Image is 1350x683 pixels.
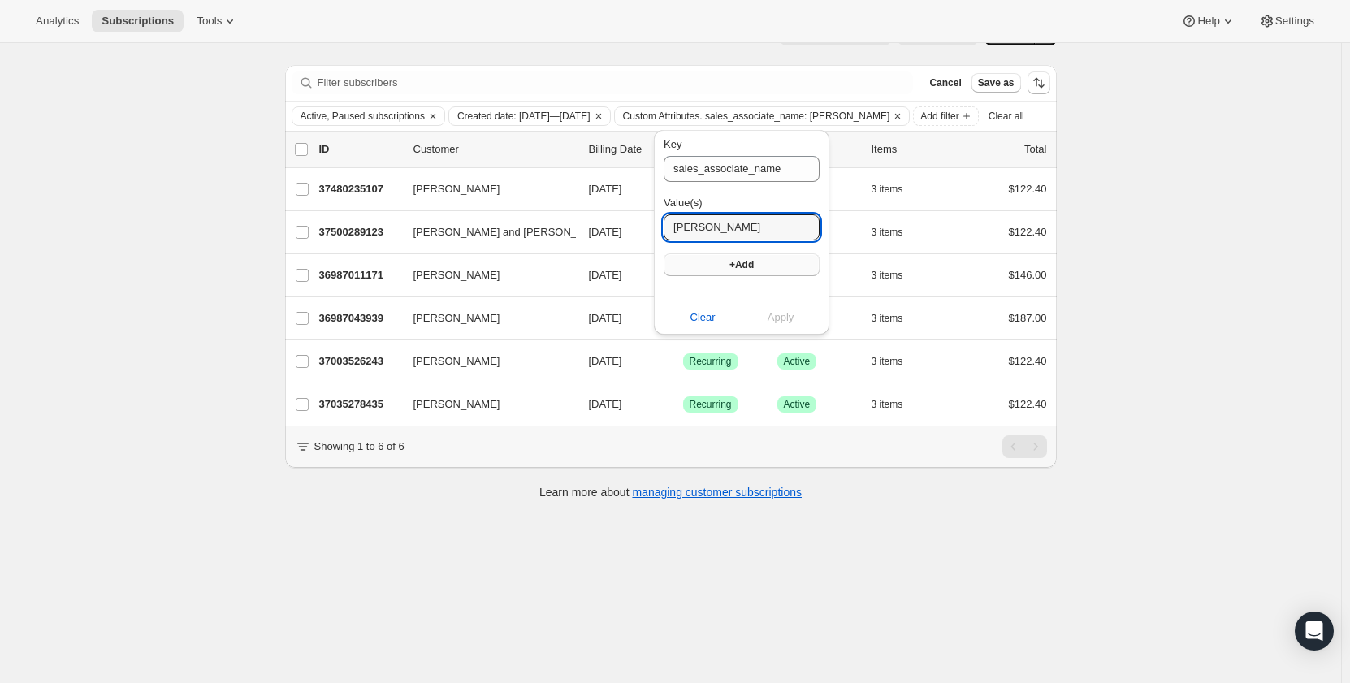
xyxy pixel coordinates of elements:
[1009,183,1047,195] span: $122.40
[690,398,732,411] span: Recurring
[929,76,961,89] span: Cancel
[589,355,622,367] span: [DATE]
[413,396,500,413] span: [PERSON_NAME]
[319,141,1047,158] div: IDCustomerBilling DateTypeStatusItemsTotal
[413,224,611,240] span: [PERSON_NAME] and [PERSON_NAME]
[413,181,500,197] span: [PERSON_NAME]
[1009,269,1047,281] span: $146.00
[1002,435,1047,458] nav: Pagination
[872,183,903,196] span: 3 items
[319,181,400,197] p: 37480235107
[319,224,400,240] p: 37500289123
[971,73,1021,93] button: Save as
[872,178,921,201] button: 3 items
[872,355,903,368] span: 3 items
[319,396,400,413] p: 37035278435
[319,267,400,283] p: 36987011171
[301,110,425,123] span: Active, Paused subscriptions
[413,310,500,326] span: [PERSON_NAME]
[872,398,903,411] span: 3 items
[989,110,1024,123] span: Clear all
[92,10,184,32] button: Subscriptions
[784,398,811,411] span: Active
[187,10,248,32] button: Tools
[623,110,890,123] span: Custom Attributes. sales_associate_name: [PERSON_NAME]
[889,107,906,125] button: Clear
[449,107,591,125] button: Created date: Oct 1, 2025—Oct 10, 2025
[319,353,400,370] p: 37003526243
[589,141,670,158] p: Billing Date
[413,353,500,370] span: [PERSON_NAME]
[197,15,222,28] span: Tools
[26,10,89,32] button: Analytics
[319,307,1047,330] div: 36987043939[PERSON_NAME][DATE]SuccessRecurringSuccessActive3 items$187.00
[664,197,702,209] span: Value(s)
[404,305,566,331] button: [PERSON_NAME]
[539,484,802,500] p: Learn more about
[413,141,576,158] p: Customer
[1009,226,1047,238] span: $122.40
[654,305,751,331] button: Clear
[404,262,566,288] button: [PERSON_NAME]
[1009,312,1047,324] span: $187.00
[318,71,914,94] input: Filter subscribers
[1009,398,1047,410] span: $122.40
[413,267,500,283] span: [PERSON_NAME]
[872,312,903,325] span: 3 items
[872,221,921,244] button: 3 items
[1024,141,1046,158] p: Total
[314,439,405,455] p: Showing 1 to 6 of 6
[1009,355,1047,367] span: $122.40
[319,178,1047,201] div: 37480235107[PERSON_NAME][DATE]SuccessRecurringSuccessActive3 items$122.40
[292,107,425,125] button: Active, Paused subscriptions
[872,350,921,373] button: 3 items
[690,355,732,368] span: Recurring
[978,76,1015,89] span: Save as
[589,398,622,410] span: [DATE]
[664,138,681,150] span: Key
[404,391,566,417] button: [PERSON_NAME]
[404,219,566,245] button: [PERSON_NAME] and [PERSON_NAME]
[404,176,566,202] button: [PERSON_NAME]
[404,348,566,374] button: [PERSON_NAME]
[690,309,716,326] span: Clear
[319,221,1047,244] div: 37500289123[PERSON_NAME] and [PERSON_NAME][DATE]SuccessRecurringSuccessActive3 items$122.40
[1275,15,1314,28] span: Settings
[872,264,921,287] button: 3 items
[589,269,622,281] span: [DATE]
[872,141,953,158] div: Items
[1249,10,1324,32] button: Settings
[1197,15,1219,28] span: Help
[1028,71,1050,94] button: Sort the results
[319,310,400,326] p: 36987043939
[982,106,1031,126] button: Clear all
[319,350,1047,373] div: 37003526243[PERSON_NAME][DATE]SuccessRecurringSuccessActive3 items$122.40
[913,106,978,126] button: Add filter
[425,107,441,125] button: Clear
[1171,10,1245,32] button: Help
[664,253,820,276] button: +Add
[319,393,1047,416] div: 37035278435[PERSON_NAME][DATE]SuccessRecurringSuccessActive3 items$122.40
[872,226,903,239] span: 3 items
[632,486,802,499] a: managing customer subscriptions
[102,15,174,28] span: Subscriptions
[784,355,811,368] span: Active
[872,307,921,330] button: 3 items
[457,110,591,123] span: Created date: [DATE]—[DATE]
[920,110,958,123] span: Add filter
[923,73,967,93] button: Cancel
[36,15,79,28] span: Analytics
[589,183,622,195] span: [DATE]
[319,141,400,158] p: ID
[872,269,903,282] span: 3 items
[872,393,921,416] button: 3 items
[319,264,1047,287] div: 36987011171[PERSON_NAME][DATE]SuccessRecurringSuccessActive3 items$146.00
[589,312,622,324] span: [DATE]
[1295,612,1334,651] div: Open Intercom Messenger
[729,258,754,271] span: +Add
[591,107,607,125] button: Clear
[589,226,622,238] span: [DATE]
[615,107,890,125] button: Custom Attributes. sales_associate_name: maya p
